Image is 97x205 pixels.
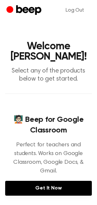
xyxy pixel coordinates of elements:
p: Perfect for teachers and students. Works on Google Classroom, Google Docs, & Gmail. [5,141,92,176]
h4: 🧑🏻‍🏫 Beep for Google Classroom [5,114,92,136]
h1: Welcome [PERSON_NAME]! [5,41,92,62]
a: Beep [6,4,43,17]
a: Log Out [59,3,91,18]
a: Get It Now [5,181,92,196]
p: Select any of the products below to get started. [5,67,92,83]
